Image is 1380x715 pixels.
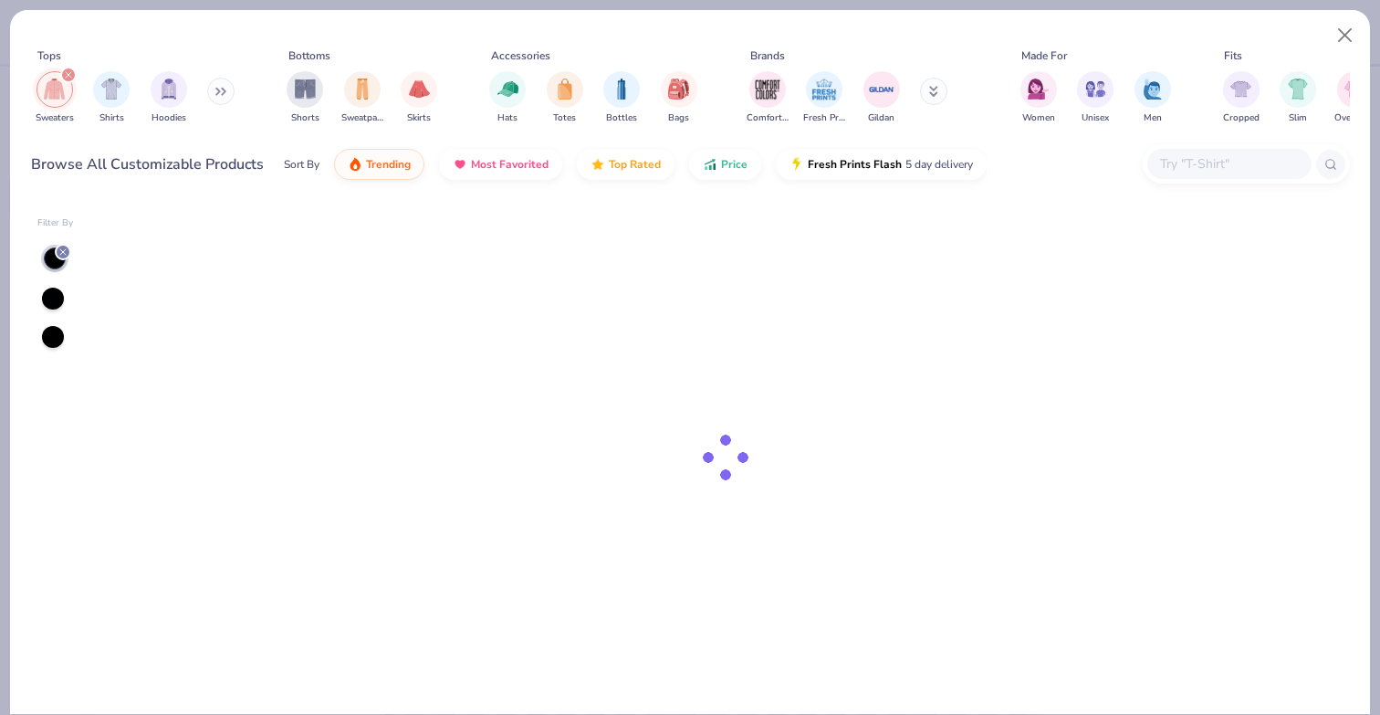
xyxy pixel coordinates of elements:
div: filter for Slim [1280,71,1316,125]
div: filter for Cropped [1223,71,1260,125]
div: filter for Bottles [603,71,640,125]
span: Price [721,157,747,172]
img: Bottles Image [612,79,632,100]
img: Cropped Image [1230,79,1251,100]
span: Trending [366,157,411,172]
div: filter for Shirts [93,71,130,125]
div: filter for Women [1020,71,1057,125]
span: Comfort Colors [747,111,789,125]
span: Fresh Prints [803,111,845,125]
div: Browse All Customizable Products [31,153,264,175]
span: Fresh Prints Flash [808,157,902,172]
button: filter button [93,71,130,125]
div: filter for Unisex [1077,71,1113,125]
div: filter for Fresh Prints [803,71,845,125]
span: Slim [1289,111,1307,125]
span: Bags [668,111,689,125]
img: Bags Image [668,79,688,100]
span: Shirts [99,111,124,125]
button: filter button [401,71,437,125]
button: filter button [1077,71,1113,125]
div: filter for Shorts [287,71,323,125]
div: Filter By [37,216,74,230]
button: filter button [1280,71,1316,125]
img: Hats Image [497,79,518,100]
img: Sweatpants Image [352,79,372,100]
span: 5 day delivery [905,154,973,175]
div: filter for Hoodies [151,71,187,125]
div: filter for Totes [547,71,583,125]
span: Bottles [606,111,637,125]
img: most_fav.gif [453,157,467,172]
img: flash.gif [789,157,804,172]
button: filter button [863,71,900,125]
button: filter button [1223,71,1260,125]
div: Sort By [284,156,319,173]
div: filter for Sweaters [36,71,74,125]
button: filter button [151,71,187,125]
span: Cropped [1223,111,1260,125]
span: Women [1022,111,1055,125]
button: filter button [803,71,845,125]
span: Hoodies [152,111,186,125]
img: Oversized Image [1344,79,1365,100]
img: Unisex Image [1085,79,1106,100]
img: Shorts Image [295,79,316,100]
div: Accessories [491,47,550,64]
span: Sweaters [36,111,74,125]
button: Fresh Prints Flash5 day delivery [776,149,987,180]
div: filter for Men [1134,71,1171,125]
img: Fresh Prints Image [810,76,838,103]
img: Totes Image [555,79,575,100]
span: Oversized [1334,111,1375,125]
div: filter for Sweatpants [341,71,383,125]
span: Hats [497,111,517,125]
button: Close [1328,18,1363,53]
div: Fits [1224,47,1242,64]
button: Trending [334,149,424,180]
button: filter button [341,71,383,125]
img: trending.gif [348,157,362,172]
button: filter button [36,71,74,125]
span: Most Favorited [471,157,549,172]
button: filter button [1134,71,1171,125]
img: Sweaters Image [44,79,65,100]
div: Tops [37,47,61,64]
button: filter button [547,71,583,125]
div: Bottoms [288,47,330,64]
img: Comfort Colors Image [754,76,781,103]
div: filter for Hats [489,71,526,125]
button: filter button [287,71,323,125]
input: Try "T-Shirt" [1158,153,1299,174]
span: Sweatpants [341,111,383,125]
div: filter for Comfort Colors [747,71,789,125]
button: filter button [747,71,789,125]
div: Brands [750,47,785,64]
img: Shirts Image [101,79,122,100]
button: filter button [489,71,526,125]
img: Slim Image [1288,79,1308,100]
div: filter for Bags [661,71,697,125]
img: Hoodies Image [159,79,179,100]
button: filter button [1020,71,1057,125]
button: filter button [1334,71,1375,125]
div: filter for Skirts [401,71,437,125]
img: Men Image [1143,79,1163,100]
span: Totes [553,111,576,125]
img: TopRated.gif [591,157,605,172]
span: Skirts [407,111,431,125]
img: Gildan Image [868,76,895,103]
span: Shorts [291,111,319,125]
div: Made For [1021,47,1067,64]
div: filter for Gildan [863,71,900,125]
span: Top Rated [609,157,661,172]
button: Most Favorited [439,149,562,180]
button: Price [689,149,761,180]
span: Men [1144,111,1162,125]
button: filter button [603,71,640,125]
div: filter for Oversized [1334,71,1375,125]
span: Unisex [1082,111,1109,125]
img: Women Image [1028,79,1049,100]
span: Gildan [868,111,894,125]
img: Skirts Image [409,79,430,100]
